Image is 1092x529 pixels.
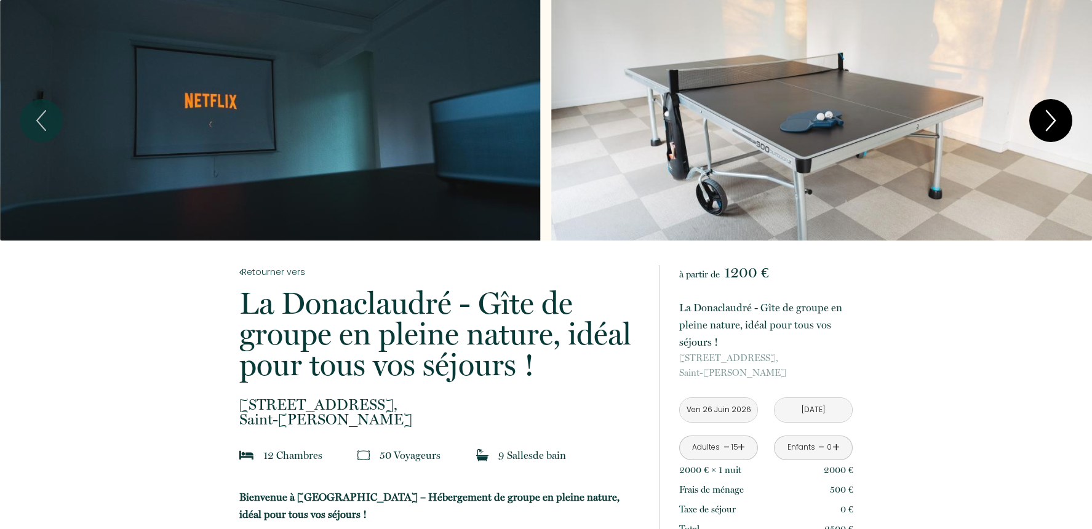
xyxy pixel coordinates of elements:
[239,397,643,427] p: Saint-[PERSON_NAME]
[239,491,620,520] strong: Bienvenue à [GEOGRAPHIC_DATA] – Hébergement de groupe en pleine nature, idéal pour tous vos séjou...
[20,99,63,142] button: Previous
[498,447,566,464] p: 9 Salle de bain
[679,299,853,351] p: La Donaclaudré - Gîte de groupe en pleine nature, idéal pour tous vos séjours !
[775,398,852,422] input: Départ
[832,438,840,457] a: +
[818,438,825,457] a: -
[679,463,741,477] p: 2000 € × 1 nuit
[724,264,768,281] span: 1200 €
[840,502,853,517] p: 0 €
[723,438,730,457] a: -
[679,351,853,365] span: [STREET_ADDRESS],
[738,438,745,457] a: +
[680,398,757,422] input: Arrivée
[679,482,744,497] p: Frais de ménage
[824,463,853,477] p: 2000 €
[679,269,720,280] span: à partir de
[826,442,832,453] div: 0
[380,447,440,464] p: 50 Voyageur
[239,397,643,412] span: [STREET_ADDRESS],
[731,442,738,453] div: 15
[830,482,853,497] p: 500 €
[528,449,533,461] span: s
[787,442,815,453] div: Enfants
[436,449,440,461] span: s
[679,351,853,380] p: Saint-[PERSON_NAME]
[239,288,643,380] p: La Donaclaudré - Gîte de groupe en pleine nature, idéal pour tous vos séjours !
[263,447,322,464] p: 12 Chambre
[318,449,322,461] span: s
[357,449,370,461] img: guests
[1029,99,1072,142] button: Next
[679,502,736,517] p: Taxe de séjour
[692,442,720,453] div: Adultes
[239,265,643,279] a: Retourner vers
